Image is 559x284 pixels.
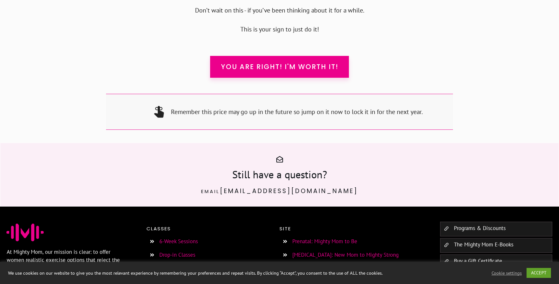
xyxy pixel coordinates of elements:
[6,224,44,241] img: Favicon Jessica Sennet Mighty Mom Prenatal Postpartum Mom & Baby Fitness Programs Toronto Ontario...
[8,270,388,276] div: We use cookies on our website to give you the most relevant experience by remembering your prefer...
[292,251,399,258] a: [MEDICAL_DATA]: New Mom to Mighty Strong
[454,241,513,248] a: The Mighty Mom E-Books
[210,56,349,78] a: You are right! I'm worth it!
[292,238,357,245] a: Prenatal: Mighty Mom to Be
[454,257,502,264] a: Buy a Gift Certificate
[171,106,453,118] p: Remember this price may go up in the future so jump on it now to lock it in for the next year.
[201,188,220,195] span: Email
[454,225,506,232] a: Programs & Discounts
[157,5,403,24] p: Don’t wait on this - if you’ve been thinking about it for a while.
[113,167,446,185] h3: Still have a question?
[159,251,195,258] a: Drop-in Classes
[492,270,522,276] a: Cookie settings
[527,268,551,278] a: ACCEPT
[159,238,198,245] a: 6-Week Sessions
[218,62,341,71] span: You are right! I'm worth it!
[146,225,274,233] p: Classes
[220,187,358,195] a: [EMAIL_ADDRESS][DOMAIN_NAME]
[157,24,403,43] p: This is your sign to just do it!
[279,225,426,233] p: Site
